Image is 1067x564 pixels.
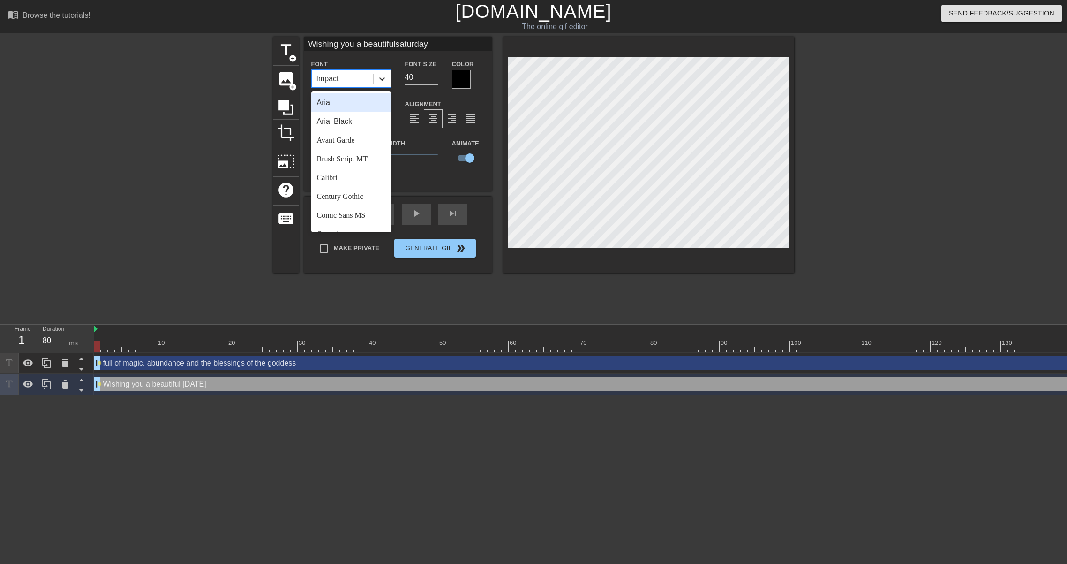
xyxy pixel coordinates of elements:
div: Calibri [311,168,391,187]
div: 60 [510,338,518,348]
span: format_align_justify [465,113,476,124]
div: 10 [158,338,166,348]
span: title [277,41,295,59]
label: Font [311,60,328,69]
div: 130 [1002,338,1014,348]
label: Font Size [405,60,437,69]
div: Comic Sans MS [311,206,391,225]
button: Generate Gif [394,239,475,258]
span: Generate Gif [398,243,472,254]
span: double_arrow [455,243,466,254]
span: drag_handle [92,358,102,368]
span: keyboard [277,210,295,228]
span: lens [98,361,102,365]
div: Century Gothic [311,187,391,206]
div: 30 [299,338,307,348]
div: Browse the tutorials! [23,11,90,19]
span: crop [277,124,295,142]
div: 120 [932,338,943,348]
div: Avant Garde [311,131,391,150]
span: drag_handle [92,380,102,389]
a: [DOMAIN_NAME] [455,1,611,22]
span: lens [98,382,102,386]
label: Animate [452,139,479,148]
span: format_align_left [409,113,420,124]
div: Arial [311,93,391,112]
div: 70 [580,338,588,348]
div: 1 [15,332,29,349]
div: 100 [791,338,803,348]
span: skip_next [447,208,458,219]
div: Impact [316,73,339,84]
div: ms [69,338,78,348]
div: Brush Script MT [311,150,391,168]
span: menu_book [8,9,19,20]
div: Arial Black [311,112,391,131]
div: 20 [228,338,237,348]
a: Browse the tutorials! [8,9,90,23]
div: Consolas [311,225,391,244]
div: The online gif editor [361,21,750,32]
div: 50 [439,338,448,348]
button: Send Feedback/Suggestion [941,5,1062,22]
span: Make Private [334,244,380,253]
span: image [277,70,295,88]
span: photo_size_select_large [277,152,295,170]
div: 40 [369,338,377,348]
span: format_align_center [428,113,439,124]
span: add_circle [289,54,297,62]
div: 90 [721,338,729,348]
span: format_align_right [446,113,458,124]
label: Duration [43,327,64,332]
label: Color [452,60,474,69]
span: help [277,181,295,199]
div: 80 [650,338,659,348]
span: Send Feedback/Suggestion [949,8,1054,19]
div: Frame [8,325,36,352]
div: 110 [861,338,873,348]
label: Alignment [405,99,441,109]
span: play_arrow [411,208,422,219]
span: add_circle [289,83,297,91]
